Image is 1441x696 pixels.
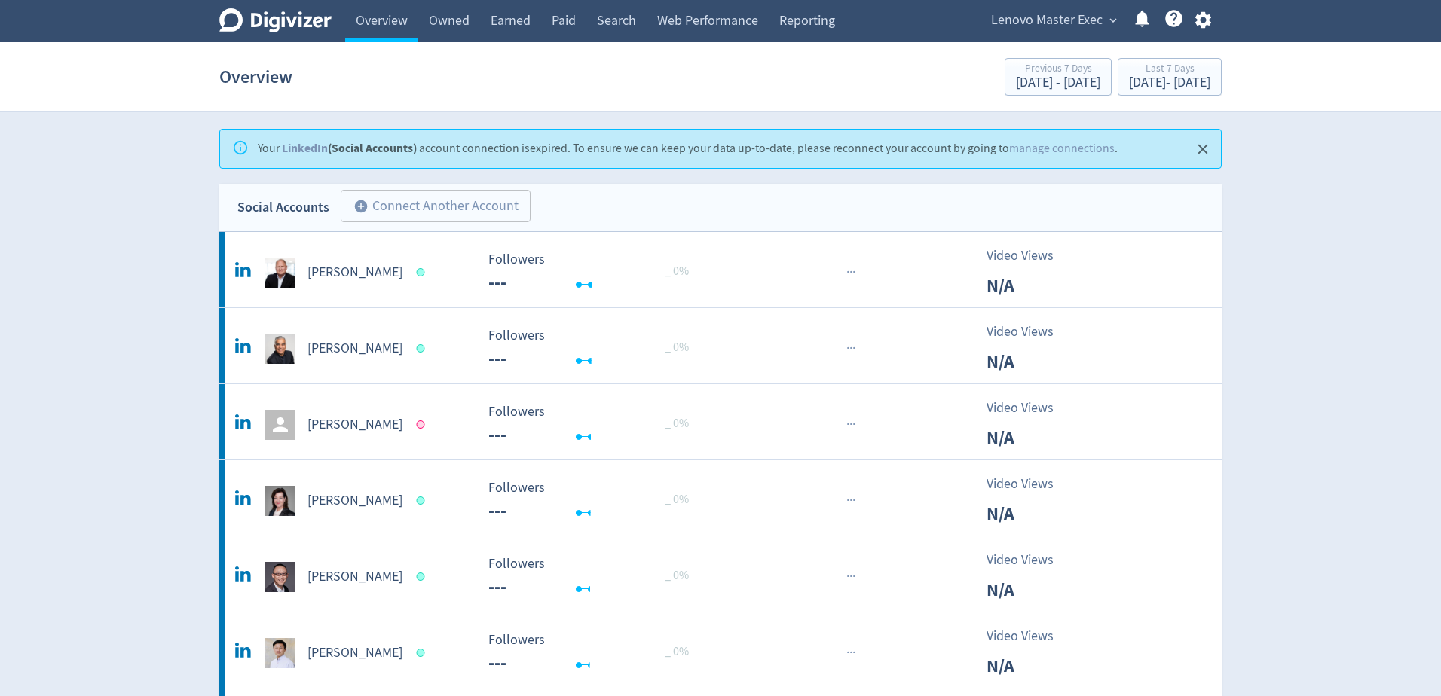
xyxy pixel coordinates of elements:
p: Video Views [987,626,1073,646]
img: Dilip Bhatia undefined [265,334,295,364]
h5: [PERSON_NAME] [307,568,402,586]
svg: Followers --- [481,328,707,368]
a: LinkedIn [282,140,328,156]
span: · [846,643,849,662]
span: expand_more [1106,14,1120,27]
h5: [PERSON_NAME] [307,416,402,434]
button: Last 7 Days[DATE]- [DATE] [1118,58,1222,96]
img: George Toh undefined [265,638,295,668]
span: · [849,415,852,434]
a: [PERSON_NAME] Followers --- Followers --- _ 0%···Video ViewsN/A [219,384,1222,459]
h1: Overview [219,53,292,101]
span: _ 0% [665,340,689,355]
span: · [846,339,849,358]
p: Video Views [987,550,1073,570]
span: · [849,643,852,662]
h5: [PERSON_NAME] [307,644,402,662]
p: Video Views [987,398,1073,418]
svg: Followers --- [481,404,707,444]
span: · [852,415,855,434]
p: Video Views [987,474,1073,494]
p: N/A [987,424,1073,451]
span: add_circle [353,199,369,214]
span: Data last synced: 12 Sep 2025, 9:02am (AEST) [417,496,430,505]
p: Video Views [987,322,1073,342]
div: Your account connection is expired . To ensure we can keep your data up-to-date, please reconnect... [258,134,1118,163]
p: N/A [987,652,1073,679]
span: Data last synced: 12 Sep 2025, 2:02pm (AEST) [417,344,430,353]
span: · [846,567,849,586]
h5: [PERSON_NAME] [307,340,402,358]
a: Daryl Cromer undefined[PERSON_NAME] Followers --- Followers --- _ 0%···Video ViewsN/A [219,232,1222,307]
h5: [PERSON_NAME] [307,264,402,282]
span: · [846,263,849,282]
div: [DATE] - [DATE] [1016,76,1100,90]
span: _ 0% [665,492,689,507]
a: Dilip Bhatia undefined[PERSON_NAME] Followers --- Followers --- _ 0%···Video ViewsN/A [219,308,1222,383]
a: Eric Yu Hai undefined[PERSON_NAME] Followers --- Followers --- _ 0%···Video ViewsN/A [219,536,1222,612]
svg: Followers --- [481,633,707,673]
button: Connect Another Account [341,190,531,223]
a: Connect Another Account [329,192,531,223]
span: _ 0% [665,264,689,279]
img: Emily Ketchen undefined [265,486,295,516]
p: N/A [987,348,1073,375]
p: Video Views [987,246,1073,266]
div: Last 7 Days [1129,63,1210,76]
div: Previous 7 Days [1016,63,1100,76]
img: Daryl Cromer undefined [265,258,295,288]
span: · [846,491,849,510]
span: · [852,263,855,282]
p: N/A [987,500,1073,527]
span: Lenovo Master Exec [991,8,1103,32]
span: Data last synced: 12 Sep 2025, 1:01am (AEST) [417,649,430,657]
span: · [849,491,852,510]
span: _ 0% [665,416,689,431]
svg: Followers --- [481,557,707,597]
span: _ 0% [665,568,689,583]
span: Data last synced: 2 Sep 2025, 7:02pm (AEST) [417,420,430,429]
button: Previous 7 Days[DATE] - [DATE] [1005,58,1112,96]
div: [DATE] - [DATE] [1129,76,1210,90]
div: Social Accounts [237,197,329,218]
span: Data last synced: 12 Sep 2025, 10:02am (AEST) [417,572,430,581]
strong: (Social Accounts) [282,140,417,156]
span: · [852,491,855,510]
span: · [852,339,855,358]
span: · [846,415,849,434]
span: · [849,263,852,282]
svg: Followers --- [481,252,707,292]
a: George Toh undefined[PERSON_NAME] Followers --- Followers --- _ 0%···Video ViewsN/A [219,612,1222,688]
span: Data last synced: 12 Sep 2025, 2:02am (AEST) [417,268,430,276]
img: Eric Yu Hai undefined [265,562,295,592]
h5: [PERSON_NAME] [307,492,402,510]
a: manage connections [1009,141,1115,156]
span: · [852,643,855,662]
p: N/A [987,272,1073,299]
p: N/A [987,576,1073,603]
a: Emily Ketchen undefined[PERSON_NAME] Followers --- Followers --- _ 0%···Video ViewsN/A [219,460,1222,536]
button: Close [1191,137,1216,162]
span: · [852,567,855,586]
svg: Followers --- [481,481,707,520]
button: Lenovo Master Exec [986,8,1121,32]
span: _ 0% [665,644,689,659]
span: · [849,567,852,586]
span: · [849,339,852,358]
